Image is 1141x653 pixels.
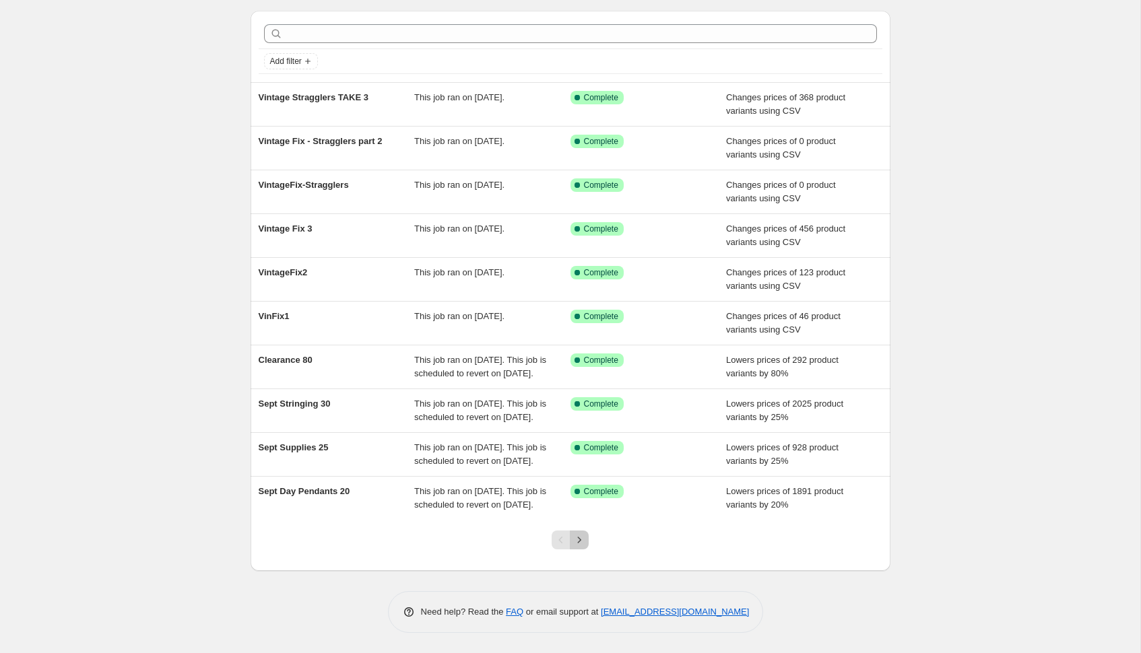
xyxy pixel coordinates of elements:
span: Lowers prices of 1891 product variants by 20% [726,486,843,510]
span: Lowers prices of 928 product variants by 25% [726,442,839,466]
nav: Pagination [552,530,589,549]
span: Complete [584,267,618,278]
span: This job ran on [DATE]. [414,224,504,234]
span: Complete [584,355,618,366]
span: Changes prices of 46 product variants using CSV [726,311,841,335]
a: FAQ [506,607,523,617]
span: VinFix1 [259,311,290,321]
button: Add filter [264,53,318,69]
span: Need help? Read the [421,607,507,617]
button: Next [570,530,589,549]
span: This job ran on [DATE]. [414,136,504,146]
span: Sept Supplies 25 [259,442,329,452]
span: Complete [584,399,618,409]
span: Vintage Stragglers TAKE 3 [259,92,369,102]
span: This job ran on [DATE]. [414,311,504,321]
span: or email support at [523,607,601,617]
span: Complete [584,486,618,497]
span: Changes prices of 0 product variants using CSV [726,180,836,203]
span: Complete [584,180,618,191]
span: This job ran on [DATE]. [414,267,504,277]
span: This job ran on [DATE]. This job is scheduled to revert on [DATE]. [414,442,546,466]
span: This job ran on [DATE]. This job is scheduled to revert on [DATE]. [414,486,546,510]
span: This job ran on [DATE]. This job is scheduled to revert on [DATE]. [414,355,546,378]
span: Complete [584,136,618,147]
span: Lowers prices of 2025 product variants by 25% [726,399,843,422]
span: Complete [584,92,618,103]
span: Vintage Fix - Stragglers part 2 [259,136,383,146]
span: Complete [584,224,618,234]
span: This job ran on [DATE]. [414,180,504,190]
span: Lowers prices of 292 product variants by 80% [726,355,839,378]
span: Changes prices of 123 product variants using CSV [726,267,845,291]
span: This job ran on [DATE]. This job is scheduled to revert on [DATE]. [414,399,546,422]
span: Vintage Fix 3 [259,224,313,234]
span: VintageFix-Stragglers [259,180,349,190]
span: Sept Stringing 30 [259,399,331,409]
span: Complete [584,442,618,453]
span: Changes prices of 456 product variants using CSV [726,224,845,247]
a: [EMAIL_ADDRESS][DOMAIN_NAME] [601,607,749,617]
span: Changes prices of 368 product variants using CSV [726,92,845,116]
span: VintageFix2 [259,267,308,277]
span: This job ran on [DATE]. [414,92,504,102]
span: Changes prices of 0 product variants using CSV [726,136,836,160]
span: Add filter [270,56,302,67]
span: Sept Day Pendants 20 [259,486,350,496]
span: Clearance 80 [259,355,313,365]
span: Complete [584,311,618,322]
